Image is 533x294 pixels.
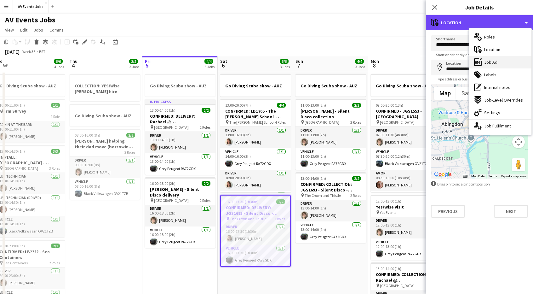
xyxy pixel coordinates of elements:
[20,27,27,33] span: Edit
[371,191,441,213] app-card-role: Driver1/1
[145,99,215,104] div: In progress
[221,245,290,266] app-card-role: Vehicle1/116:00-17:30 (1h30m)Grey Peugeot RA72GDX
[49,166,60,171] span: 3 Roles
[484,72,496,78] span: Labels
[301,176,326,181] span: 13:00-14:00 (1h)
[220,127,291,148] app-card-role: Driver1/113:00-16:00 (3h)[PERSON_NAME]
[376,266,401,271] span: 13:00-14:00 (1h)
[51,149,60,154] span: 3/3
[221,223,290,245] app-card-role: Driver1/116:00-17:30 (1h30m)[PERSON_NAME]
[371,127,441,148] app-card-role: Driver1/107:00-11:30 (4h30m)[PERSON_NAME]
[54,64,64,69] div: 4 Jobs
[145,58,151,64] span: Fri
[433,170,453,179] img: Google
[70,74,140,101] app-job-card: COLLECTION: YES/Wise [PERSON_NAME] hire
[5,49,20,55] div: [DATE]
[219,62,227,69] span: 6
[484,59,497,65] span: Job Ad
[494,205,528,218] button: Next
[295,58,303,64] span: Sun
[220,83,291,89] h3: Go Diving Scuba show - AUZ
[124,150,135,155] span: 2 Roles
[280,59,289,64] span: 6/6
[295,99,366,170] app-job-card: 11:00-13:00 (2h)2/2[PERSON_NAME] - Silent Disco collection [GEOGRAPHIC_DATA]2 RolesDriver1/111:00...
[371,58,379,64] span: Mon
[471,174,484,179] button: Map Data
[350,193,361,198] span: 2 Roles
[484,110,500,115] span: Settings
[469,120,531,132] div: Job Fulfilment
[275,120,286,125] span: 4 Roles
[145,153,215,175] app-card-role: Vehicle1/113:00-14:00 (1h)Grey Peugeot RA72GDX
[31,26,46,34] a: Jobs
[295,172,366,243] app-job-card: 13:00-14:00 (1h)2/2CONFIRMED: COLLECTION: JGS1693 - Silent Disco - Reanne The Crown and Thistle2 ...
[150,181,175,186] span: 16:00-18:00 (2h)
[295,74,366,97] app-job-card: Go Diving Scuba show - AUZ
[371,272,441,283] h3: CONFIRMED: COLLECTION: Rachael @ [GEOGRAPHIC_DATA]
[220,148,291,170] app-card-role: Vehicle1/114:00-16:00 (2h)Grey Peugeot RA72GDX
[426,283,436,288] span: 2 Roles
[371,74,441,97] app-job-card: Go Diving Scuba show - AUZ
[426,3,533,11] h3: Job Details
[295,148,366,170] app-card-role: Vehicle1/111:00-13:00 (2h)Grey Peugeot RA72GDX
[70,104,140,126] app-job-card: Go Diving Scuba show - AUZ
[484,85,510,90] span: Internal notes
[70,83,140,94] h3: COLLECTION: YES/Wise [PERSON_NAME] hire
[70,157,140,178] app-card-role: Driver1/108:00-16:00 (8h)[PERSON_NAME]
[5,27,14,33] span: View
[220,99,291,192] div: 13:00-20:00 (7h)4/4CONFIRMED: LB1705 - The [PERSON_NAME] School - Spotlight hire The [PERSON_NAME...
[75,133,100,138] span: 08:00-16:00 (8h)
[204,59,213,64] span: 4/4
[145,74,215,97] div: Go Diving Scuba show - AUZ
[3,26,16,34] a: View
[295,62,303,69] span: 7
[295,127,366,148] app-card-role: Driver1/111:00-13:00 (2h)[PERSON_NAME]
[484,97,523,103] span: Job-Level Overrides
[276,199,285,204] span: 2/2
[371,99,441,192] app-job-card: 07:00-20:00 (13h)4/4CONFIRMED - JGS1553 - [GEOGRAPHIC_DATA] [GEOGRAPHIC_DATA]4 RolesDriver1/107:0...
[512,158,525,171] button: Drag Pegman onto the map to open Street View
[380,210,396,215] span: Yes Events
[145,186,215,198] h3: [PERSON_NAME] - Silent Disco delivery
[3,261,28,265] span: Sea Containers
[3,166,38,171] span: [GEOGRAPHIC_DATA]
[352,103,361,108] span: 2/2
[220,74,291,97] app-job-card: Go Diving Scuba show - AUZ
[371,238,441,260] app-card-role: Vehicle1/112:00-13:00 (1h)Grey Peugeot RA72GDX
[5,15,55,25] h1: AV Events Jobs
[295,221,366,243] app-card-role: Vehicle1/113:00-14:00 (1h)Grey Peugeot RA72GDX
[70,178,140,200] app-card-role: Vehicle1/108:00-16:00 (8h)Black Volkswagen OV21TZB
[70,138,140,150] h3: [PERSON_NAME] helping their dad move (borrowing the van)
[202,181,210,186] span: 2/2
[305,120,339,125] span: [GEOGRAPHIC_DATA]
[371,195,441,260] app-job-card: 12:00-13:00 (1h)2/2Yes/Wise visit Yes Events2 RolesDriver1/112:00-13:00 (1h)[PERSON_NAME]Vehicle1...
[463,174,467,179] button: Keyboard shortcuts
[376,103,403,108] span: 07:00-20:00 (13h)
[220,58,227,64] span: Sat
[371,83,441,89] h3: Go Diving Scuba show - AUZ
[433,170,453,179] a: Open this area in Google Maps (opens a new window)
[370,62,379,69] span: 8
[431,77,491,81] span: Type address or business name
[280,64,290,69] div: 3 Jobs
[145,113,215,125] h3: CONFIRMED: DELIVERY: Rachael @ [GEOGRAPHIC_DATA]
[295,181,366,193] h3: CONFIRMED: COLLECTION: JGS1693 - Silent Disco - Reanne
[202,108,210,113] span: 2/2
[129,59,138,64] span: 2/2
[13,0,49,13] button: AV Events Jobs
[145,99,215,175] app-job-card: In progress13:00-14:00 (1h)2/2CONFIRMED: DELIVERY: Rachael @ [GEOGRAPHIC_DATA] [GEOGRAPHIC_DATA]2...
[484,47,500,52] span: Location
[70,129,140,200] div: 08:00-16:00 (8h)2/2[PERSON_NAME] helping their dad move (borrowing the van)2 RolesDriver1/108:00-...
[376,199,401,203] span: 12:00-13:00 (1h)
[350,120,361,125] span: 2 Roles
[220,170,291,191] app-card-role: Driver1/118:00-20:00 (2h)[PERSON_NAME]
[301,103,326,108] span: 11:00-13:00 (2h)
[426,15,533,30] div: Location
[431,52,488,57] span: Short and friendly description
[431,181,528,187] div: Drag pin to set a pinpoint position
